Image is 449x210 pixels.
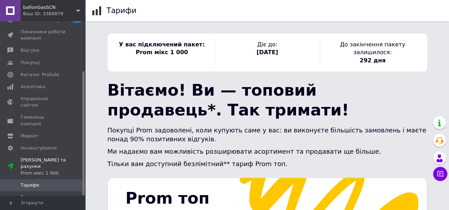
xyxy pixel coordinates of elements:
div: Ваш ID: 3369879 [23,11,85,17]
span: Prom топ [126,189,210,208]
span: Відгуки [21,47,39,53]
span: Покупці Prom задоволені, коли купують саме у вас: ви виконуєте більшість замовлень і маєте понад ... [108,126,426,143]
span: Вітаємо! Ви — топовий продавець*. Так тримати! [108,81,349,119]
span: Покупці [21,59,40,66]
span: Маркет [21,133,39,139]
button: Чат з покупцем [433,167,447,181]
span: Аналітика [21,84,45,90]
span: Каталог ProSale [21,72,59,78]
div: Prom мікс 1 000 [21,170,85,176]
span: У вас підключений пакет: [119,41,205,48]
span: Prom мікс 1 000 [136,49,188,56]
span: Налаштування [21,145,57,151]
span: До закінчення пакету залишилося: [340,41,405,56]
span: Рахунки [21,194,40,200]
span: [PERSON_NAME] та рахунки [21,157,85,176]
div: Діє до: [214,39,320,66]
span: Ми надаємо вам можливість розширювати асортимент та продавати ще більше. [108,148,381,155]
span: Показники роботи компанії [21,29,66,41]
span: Тільки вам доступний безлімітний** тариф Prom топ. [108,160,288,168]
span: Управління сайтом [21,96,66,108]
span: Тарифи [21,182,39,188]
span: 292 дня [360,57,385,64]
span: ballonGasSCN [23,4,76,11]
span: Гаманець компанії [21,114,66,127]
h1: Тарифи [106,6,136,15]
span: [DATE] [257,49,278,56]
